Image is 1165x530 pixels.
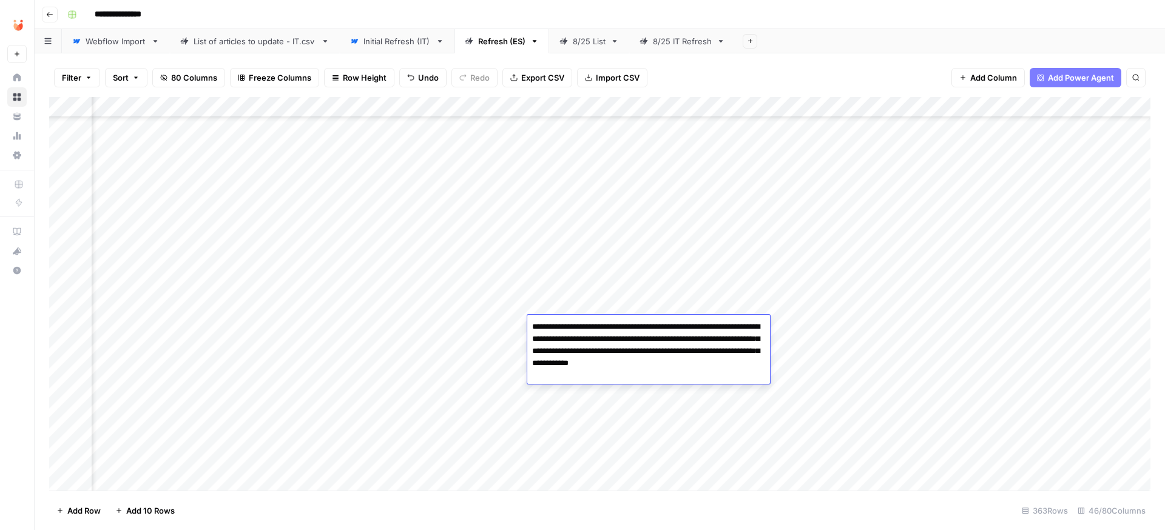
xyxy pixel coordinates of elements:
div: 363 Rows [1017,501,1073,520]
button: Add Column [951,68,1025,87]
button: Undo [399,68,447,87]
span: Add Row [67,505,101,517]
button: Add 10 Rows [108,501,182,520]
a: 8/25 IT Refresh [629,29,735,53]
button: Add Row [49,501,108,520]
a: Webflow Import [62,29,170,53]
span: Export CSV [521,72,564,84]
span: Add Power Agent [1048,72,1114,84]
div: What's new? [8,242,26,260]
button: What's new? [7,241,27,261]
a: AirOps Academy [7,222,27,241]
button: 80 Columns [152,68,225,87]
a: Refresh (ES) [454,29,549,53]
span: Import CSV [596,72,640,84]
a: 8/25 List [549,29,629,53]
a: Settings [7,146,27,165]
span: 80 Columns [171,72,217,84]
button: Freeze Columns [230,68,319,87]
span: Sort [113,72,129,84]
button: Row Height [324,68,394,87]
button: Workspace: Unobravo [7,10,27,40]
div: 46/80 Columns [1073,501,1150,520]
button: Sort [105,68,147,87]
a: Usage [7,126,27,146]
span: Undo [418,72,439,84]
span: Freeze Columns [249,72,311,84]
button: Help + Support [7,261,27,280]
a: Home [7,68,27,87]
div: List of articles to update - IT.csv [194,35,316,47]
a: List of articles to update - IT.csv [170,29,340,53]
a: Browse [7,87,27,107]
span: Row Height [343,72,387,84]
button: Add Power Agent [1030,68,1121,87]
div: 8/25 IT Refresh [653,35,712,47]
div: 8/25 List [573,35,606,47]
a: Initial Refresh (IT) [340,29,454,53]
div: Webflow Import [86,35,146,47]
span: Add 10 Rows [126,505,175,517]
button: Filter [54,68,100,87]
img: Unobravo Logo [7,14,29,36]
a: Your Data [7,107,27,126]
div: Refresh (ES) [478,35,525,47]
span: Filter [62,72,81,84]
span: Add Column [970,72,1017,84]
div: Initial Refresh (IT) [363,35,431,47]
button: Export CSV [502,68,572,87]
span: Redo [470,72,490,84]
button: Import CSV [577,68,647,87]
button: Redo [451,68,498,87]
